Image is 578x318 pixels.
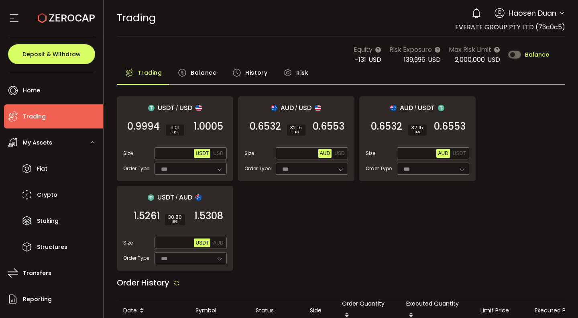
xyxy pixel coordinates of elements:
[371,122,402,130] span: 0.6532
[117,304,189,318] div: Date
[179,192,192,202] span: AUD
[117,277,169,288] span: Order History
[428,55,441,64] span: USD
[299,103,311,113] span: USD
[303,306,336,315] div: Side
[290,130,302,135] i: BPS
[318,149,332,158] button: AUD
[455,55,485,64] span: 2,000,000
[411,130,423,135] i: BPS
[194,212,223,220] span: 1.5308
[212,149,225,158] button: USD
[213,151,223,156] span: USD
[404,55,425,64] span: 139,996
[195,151,209,156] span: USDT
[179,103,192,113] span: USD
[414,104,417,112] em: /
[320,151,330,156] span: AUD
[23,294,52,305] span: Reporting
[474,306,528,315] div: Limit Price
[295,104,297,112] em: /
[157,192,174,202] span: USDT
[23,111,46,122] span: Trading
[138,65,162,81] span: Trading
[134,212,160,220] span: 1.5261
[37,163,47,175] span: Fiat
[271,105,277,111] img: aud_portfolio.svg
[366,150,375,157] span: Size
[168,215,182,220] span: 30.80
[434,122,466,130] span: 0.6553
[148,105,155,111] img: usdt_portfolio.svg
[37,241,67,253] span: Structures
[411,125,423,130] span: 32.15
[23,85,40,96] span: Home
[418,103,435,113] span: USDT
[400,103,413,113] span: AUD
[290,125,302,130] span: 32.15
[195,105,202,111] img: usd_portfolio.svg
[453,151,466,156] span: USDT
[23,267,51,279] span: Transfers
[169,125,181,130] span: 11.01
[213,240,223,246] span: AUD
[123,239,133,247] span: Size
[191,65,216,81] span: Balance
[354,45,372,55] span: Equity
[189,306,249,315] div: Symbol
[244,150,254,157] span: Size
[438,105,444,111] img: usdt_portfolio.svg
[244,165,271,172] span: Order Type
[245,65,267,81] span: History
[449,45,491,55] span: Max Risk Limit
[194,122,223,130] span: 1.0005
[148,194,154,201] img: usdt_portfolio.svg
[436,149,450,158] button: AUD
[313,122,344,130] span: 0.6553
[117,11,156,25] span: Trading
[123,165,149,172] span: Order Type
[451,149,468,158] button: USDT
[389,45,432,55] span: Risk Exposure
[212,238,225,247] button: AUD
[334,151,344,156] span: USD
[482,231,578,318] iframe: Chat Widget
[194,238,210,247] button: USDT
[195,194,202,201] img: aud_portfolio.svg
[23,137,52,149] span: My Assets
[315,105,321,111] img: usd_portfolio.svg
[487,55,500,64] span: USD
[127,122,160,130] span: 0.9994
[22,51,81,57] span: Deposit & Withdraw
[123,255,149,262] span: Order Type
[368,55,381,64] span: USD
[438,151,448,156] span: AUD
[168,220,182,224] i: BPS
[390,105,397,111] img: aud_portfolio.svg
[195,240,209,246] span: USDT
[355,55,366,64] span: -131
[194,149,210,158] button: USDT
[37,189,57,201] span: Crypto
[249,306,303,315] div: Status
[525,52,549,57] span: Balance
[176,104,178,112] em: /
[509,8,556,18] span: Haosen Duan
[158,103,175,113] span: USDT
[37,215,59,227] span: Staking
[175,194,178,201] em: /
[281,103,294,113] span: AUD
[455,22,565,32] span: EVERATE GROUP PTY LTD (73c0c5)
[333,149,346,158] button: USD
[123,150,133,157] span: Size
[366,165,392,172] span: Order Type
[296,65,308,81] span: Risk
[169,130,181,135] i: BPS
[8,44,95,64] button: Deposit & Withdraw
[250,122,281,130] span: 0.6532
